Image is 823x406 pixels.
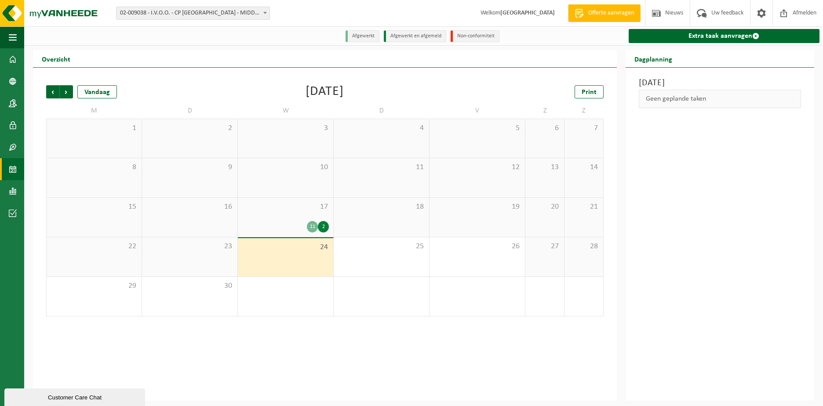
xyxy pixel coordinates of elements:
span: Offerte aanvragen [586,9,636,18]
span: 12 [434,163,521,172]
h3: [DATE] [639,76,801,90]
span: 24 [242,243,329,252]
span: Print [582,89,597,96]
span: 25 [338,242,425,251]
a: Print [575,85,604,98]
span: Vorige [46,85,59,98]
span: 11 [338,163,425,172]
span: 18 [338,202,425,212]
li: Afgewerkt en afgemeld [384,30,446,42]
div: 11 [307,221,318,232]
iframe: chat widget [4,387,147,406]
td: M [46,103,142,119]
li: Non-conformiteit [451,30,499,42]
td: V [430,103,525,119]
div: Geen geplande taken [639,90,801,108]
span: 02-009038 - I.V.O.O. - CP MIDDELKERKE - MIDDELKERKE [116,7,270,20]
strong: [GEOGRAPHIC_DATA] [500,10,555,16]
span: 26 [434,242,521,251]
li: Afgewerkt [346,30,379,42]
span: 1 [51,123,137,133]
a: Extra taak aanvragen [629,29,819,43]
span: 22 [51,242,137,251]
td: Z [525,103,564,119]
span: Volgende [60,85,73,98]
span: 15 [51,202,137,212]
span: 20 [530,202,560,212]
h2: Dagplanning [626,50,681,67]
span: 29 [51,281,137,291]
span: 16 [146,202,233,212]
span: 6 [530,123,560,133]
span: 28 [569,242,599,251]
span: 27 [530,242,560,251]
td: D [142,103,238,119]
span: 10 [242,163,329,172]
span: 17 [242,202,329,212]
div: Vandaag [77,85,117,98]
td: D [334,103,430,119]
span: 5 [434,123,521,133]
span: 7 [569,123,599,133]
h2: Overzicht [33,50,79,67]
span: 02-009038 - I.V.O.O. - CP MIDDELKERKE - MIDDELKERKE [117,7,269,19]
span: 14 [569,163,599,172]
span: 13 [530,163,560,172]
a: Offerte aanvragen [568,4,641,22]
span: 8 [51,163,137,172]
td: Z [564,103,604,119]
span: 2 [146,123,233,133]
span: 19 [434,202,521,212]
div: 2 [318,221,329,232]
span: 23 [146,242,233,251]
span: 30 [146,281,233,291]
div: [DATE] [306,85,344,98]
span: 21 [569,202,599,212]
span: 3 [242,123,329,133]
span: 4 [338,123,425,133]
span: 9 [146,163,233,172]
td: W [238,103,334,119]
